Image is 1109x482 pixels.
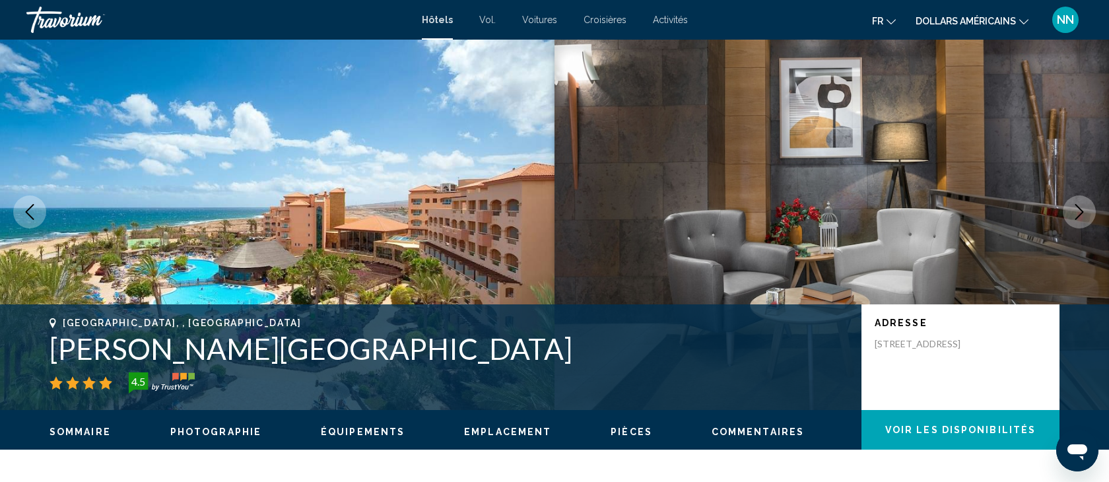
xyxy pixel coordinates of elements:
[1063,195,1096,228] button: Next image
[13,195,46,228] button: Previous image
[872,11,896,30] button: Changer de langue
[1056,429,1098,471] iframe: Bouton de lancement de la fenêtre de messagerie
[611,426,652,438] button: Pièces
[584,15,626,25] a: Croisières
[422,15,453,25] a: Hôtels
[479,15,496,25] a: Vol.
[50,426,111,438] button: Sommaire
[916,11,1028,30] button: Changer de devise
[872,16,883,26] font: fr
[611,427,652,437] span: Pièces
[50,427,111,437] span: Sommaire
[50,331,848,366] h1: [PERSON_NAME][GEOGRAPHIC_DATA]
[125,374,151,390] div: 4.5
[170,427,261,437] span: Photographie
[1048,6,1083,34] button: Menu utilisateur
[522,15,557,25] a: Voitures
[712,426,804,438] button: Commentaires
[63,318,302,328] span: [GEOGRAPHIC_DATA], , [GEOGRAPHIC_DATA]
[885,425,1036,436] span: Voir les disponibilités
[1057,13,1074,26] font: NN
[26,7,409,33] a: Travorium
[916,16,1016,26] font: dollars américains
[464,427,551,437] span: Emplacement
[321,427,405,437] span: Équipements
[861,410,1059,450] button: Voir les disponibilités
[170,426,261,438] button: Photographie
[129,372,195,394] img: trustyou-badge-hor.svg
[464,426,551,438] button: Emplacement
[712,427,804,437] span: Commentaires
[653,15,688,25] a: Activités
[875,338,980,350] p: [STREET_ADDRESS]
[321,426,405,438] button: Équipements
[875,318,1046,328] p: Adresse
